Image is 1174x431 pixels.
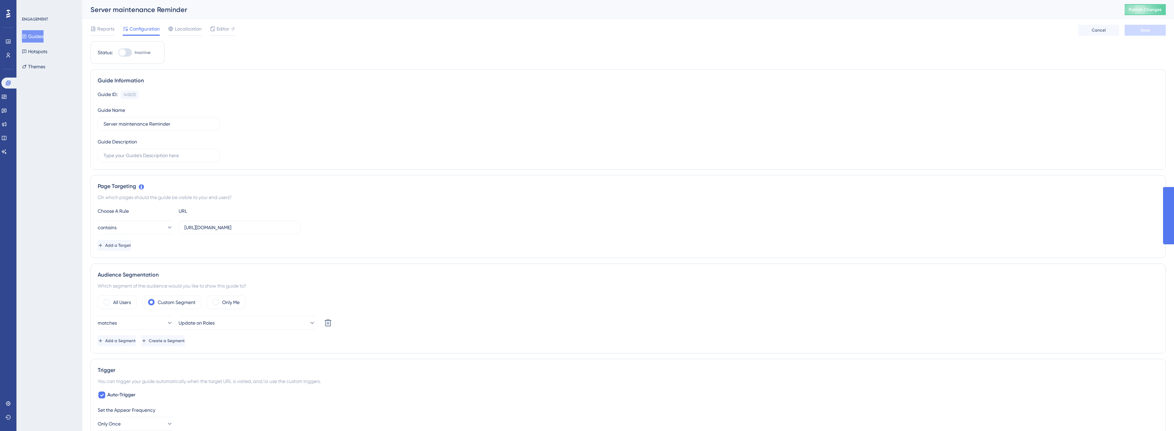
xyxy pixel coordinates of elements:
[98,377,1159,385] div: You can trigger your guide automatically when the target URL is visited, and/or use the custom tr...
[123,92,136,97] div: 145833
[98,420,121,428] span: Only Once
[98,90,118,99] div: Guide ID:
[98,182,1159,190] div: Page Targeting
[98,319,117,327] span: matches
[1129,7,1162,12] span: Publish Changes
[105,243,131,248] span: Add a Target
[98,138,137,146] div: Guide Description
[217,25,229,33] span: Editor
[104,152,214,159] input: Type your Guide’s Description here
[22,16,48,22] div: ENGAGEMENT
[179,319,215,327] span: Update on Roles
[98,48,113,57] div: Status:
[98,207,173,215] div: Choose A Rule
[98,282,1159,290] div: Which segment of the audience would you like to show this guide to?
[104,120,214,128] input: Type your Guide’s Name here
[97,25,114,33] span: Reports
[98,106,125,114] div: Guide Name
[179,316,316,330] button: Update on Roles
[1125,25,1166,36] button: Save
[22,30,44,43] button: Guides
[98,335,136,346] button: Add a Segment
[98,406,1159,414] div: Set the Appear Frequency
[22,60,45,73] button: Themes
[98,193,1159,201] div: On which pages should the guide be visible to your end users?
[1145,404,1166,424] iframe: UserGuiding AI Assistant Launcher
[141,335,185,346] button: Create a Segment
[113,298,131,306] label: All Users
[130,25,160,33] span: Configuration
[149,338,185,343] span: Create a Segment
[98,223,117,232] span: contains
[179,207,254,215] div: URL
[135,50,150,55] span: Inactive
[1078,25,1119,36] button: Cancel
[222,298,240,306] label: Only Me
[98,240,131,251] button: Add a Target
[98,271,1159,279] div: Audience Segmentation
[90,5,1108,14] div: Server maintenance Reminder
[105,338,136,343] span: Add a Segment
[98,77,1159,85] div: Guide Information
[1092,27,1106,33] span: Cancel
[98,316,173,330] button: matches
[98,417,173,431] button: Only Once
[98,221,173,234] button: contains
[107,391,135,399] span: Auto-Trigger
[98,366,1159,374] div: Trigger
[158,298,195,306] label: Custom Segment
[1125,4,1166,15] button: Publish Changes
[175,25,202,33] span: Localization
[184,224,295,231] input: yourwebsite.com/path
[1140,27,1150,33] span: Save
[22,45,47,58] button: Hotspots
